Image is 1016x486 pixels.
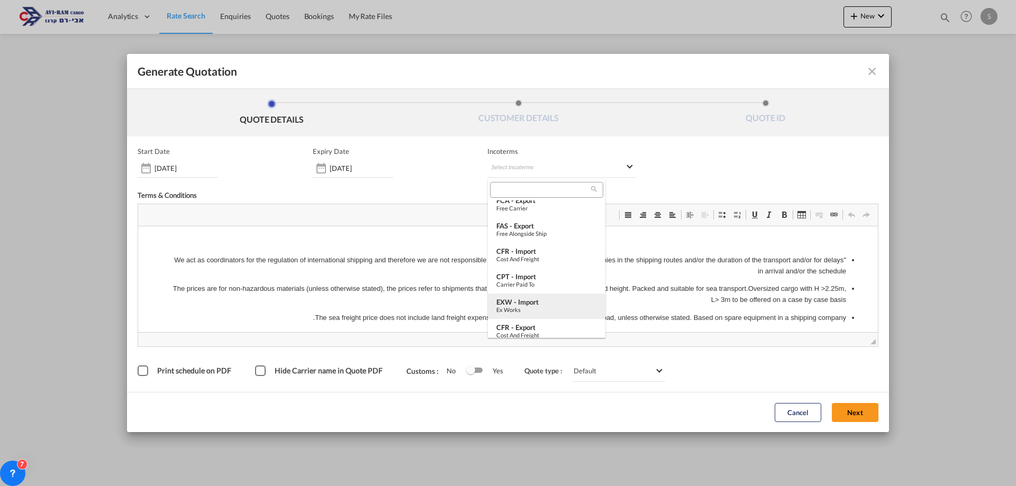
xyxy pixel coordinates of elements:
p: The sea transport prices are subject to the prices of the shipping companies and may change accor... [32,104,708,115]
div: Cost and Freight [496,332,597,338]
p: The sea freight price does not include land freight expenses abroad and/or other expenses abroad,... [32,86,708,97]
div: EXW - import [496,298,597,306]
div: Free Alongside Ship [496,230,597,237]
div: CFR - export [496,323,597,332]
p: "We act as coordinators for the regulation of international shipping and therefore we are not res... [32,29,708,51]
md-icon: icon-magnify [590,185,598,193]
p: The prices are for non-hazardous materials (unless otherwise stated), the prices refer to shipmen... [32,57,708,79]
div: FAS - export [496,222,597,230]
div: Carrier Paid to [496,281,597,288]
div: CPT - import [496,272,597,281]
div: Ex Works [496,306,597,313]
div: CFR - import [496,247,597,255]
div: Free Carrier [496,205,597,212]
div: Cost and Freight [496,255,597,262]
